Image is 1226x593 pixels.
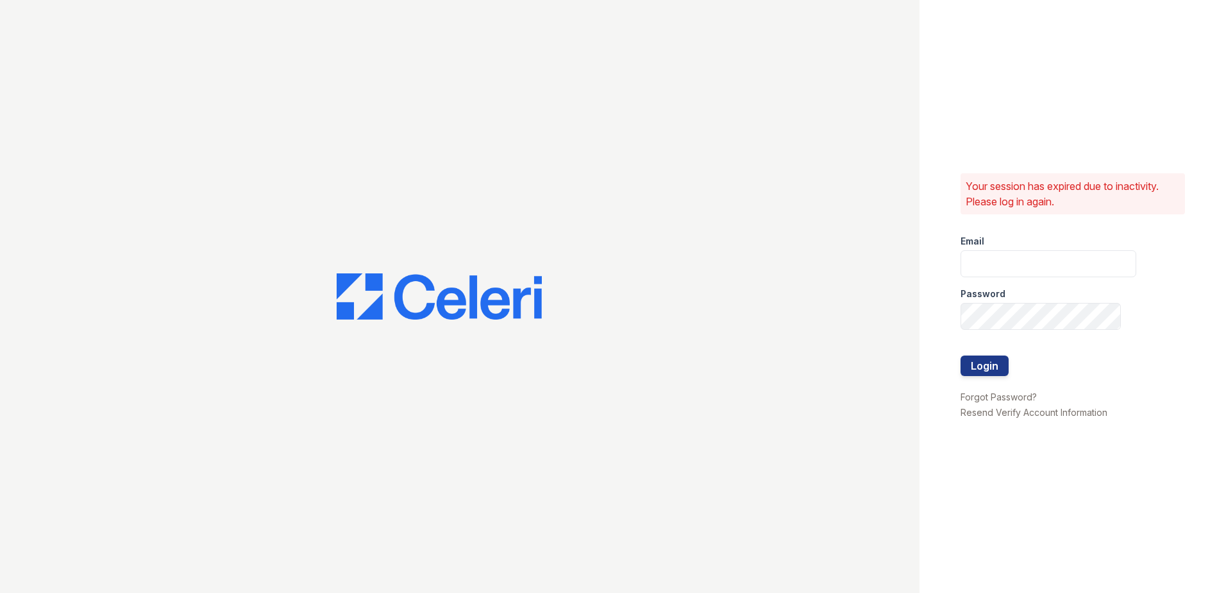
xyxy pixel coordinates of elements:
[961,356,1009,376] button: Login
[961,288,1005,300] label: Password
[961,407,1107,418] a: Resend Verify Account Information
[961,391,1037,402] a: Forgot Password?
[337,273,542,320] img: CE_Logo_Blue-a8612792a0a2168367f1c8372b55b34899dd931a85d93a1a3d3e32e68fde9ad4.png
[966,178,1180,209] p: Your session has expired due to inactivity. Please log in again.
[961,235,984,248] label: Email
